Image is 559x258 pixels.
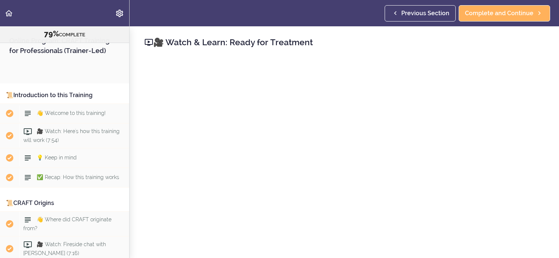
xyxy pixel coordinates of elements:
div: COMPLETE [9,29,120,39]
span: 💡 Keep in mind [37,155,77,161]
a: Complete and Continue [459,5,550,21]
span: ✅ Recap: How this training works [37,174,119,180]
svg: Settings Menu [115,9,124,18]
h2: 🎥 Watch & Learn: Ready for Treatment [144,36,544,49]
span: 79% [44,29,59,38]
span: 👋 Where did CRAFT originate from? [23,216,111,231]
svg: Back to course curriculum [4,9,13,18]
span: 🎥 Watch: Here's how this training will work (7:54) [23,128,120,143]
span: 👋 Welcome to this training! [37,110,106,116]
span: Previous Section [401,9,449,18]
span: 🎥 Watch: Fireside chat with [PERSON_NAME] (7:16) [23,241,106,256]
span: Complete and Continue [465,9,533,18]
a: Previous Section [385,5,456,21]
